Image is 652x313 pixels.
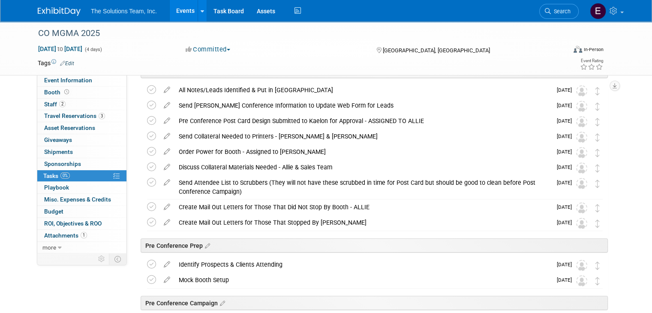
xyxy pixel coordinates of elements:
[174,98,552,113] div: Send [PERSON_NAME] Conference Information to Update Web Form for Leads
[595,277,600,285] i: Move task
[37,206,126,217] a: Budget
[576,178,587,189] img: Unassigned
[44,136,72,143] span: Giveaways
[159,132,174,140] a: edit
[159,102,174,109] a: edit
[37,122,126,134] a: Asset Reservations
[203,241,210,250] a: Edit sections
[37,158,126,170] a: Sponsorships
[595,262,600,270] i: Move task
[174,144,552,159] div: Order Power for Booth - Assigned to [PERSON_NAME]
[44,124,95,131] span: Asset Reservations
[42,244,56,251] span: more
[520,45,604,57] div: Event Format
[44,232,87,239] span: Attachments
[81,232,87,238] span: 1
[44,160,81,167] span: Sponsorships
[174,273,552,287] div: Mock Booth Setup
[590,3,606,19] img: Eli Gooden
[557,262,576,268] span: [DATE]
[44,89,71,96] span: Booth
[574,46,582,53] img: Format-Inperson.png
[557,102,576,108] span: [DATE]
[595,164,600,172] i: Move task
[174,83,552,97] div: All Notes/Leads Identified & Put in [GEOGRAPHIC_DATA]
[159,179,174,187] a: edit
[595,204,600,212] i: Move task
[595,220,600,228] i: Move task
[37,230,126,241] a: Attachments1
[159,203,174,211] a: edit
[37,146,126,158] a: Shipments
[174,175,552,199] div: Send Attendee List to Scrubbers (They will not have these scrubbed in time for Post Card but shou...
[218,298,225,307] a: Edit sections
[159,261,174,268] a: edit
[551,8,571,15] span: Search
[37,110,126,122] a: Travel Reservations3
[44,77,92,84] span: Event Information
[576,85,587,96] img: Unassigned
[174,160,552,175] div: Discuss Collateral Materials Needed - Allie & Sales Team
[94,253,109,265] td: Personalize Event Tab Strip
[35,26,556,41] div: CO MGMA 2025
[44,101,66,108] span: Staff
[159,117,174,125] a: edit
[595,133,600,141] i: Move task
[174,200,552,214] div: Create Mail Out Letters for Those That Did Not Stop By Booth - ALLIE
[60,60,74,66] a: Edit
[141,238,608,253] div: Pre Conference Prep
[44,220,102,227] span: ROI, Objectives & ROO
[557,180,576,186] span: [DATE]
[174,257,552,272] div: Identify Prospects & Clients Attending
[183,45,234,54] button: Committed
[576,132,587,143] img: Unassigned
[557,204,576,210] span: [DATE]
[159,219,174,226] a: edit
[576,202,587,214] img: Unassigned
[63,89,71,95] span: Booth not reserved yet
[595,118,600,126] i: Move task
[43,172,70,179] span: Tasks
[557,87,576,93] span: [DATE]
[109,253,127,265] td: Toggle Event Tabs
[557,118,576,124] span: [DATE]
[37,242,126,253] a: more
[576,275,587,286] img: Unassigned
[38,59,74,67] td: Tags
[576,101,587,112] img: Unassigned
[37,182,126,193] a: Playbook
[37,218,126,229] a: ROI, Objectives & ROO
[595,87,600,95] i: Move task
[37,87,126,98] a: Booth
[576,218,587,229] img: Unassigned
[91,8,157,15] span: The Solutions Team, Inc.
[576,163,587,174] img: Unassigned
[141,296,608,310] div: Pre Conference Campaign
[583,46,604,53] div: In-Person
[576,147,587,158] img: Unassigned
[557,164,576,170] span: [DATE]
[159,276,174,284] a: edit
[159,148,174,156] a: edit
[44,112,105,119] span: Travel Reservations
[557,277,576,283] span: [DATE]
[595,149,600,157] i: Move task
[576,260,587,271] img: Unassigned
[44,184,69,191] span: Playbook
[59,101,66,107] span: 2
[576,116,587,127] img: Unassigned
[557,133,576,139] span: [DATE]
[99,113,105,119] span: 3
[37,75,126,86] a: Event Information
[44,196,111,203] span: Misc. Expenses & Credits
[539,4,579,19] a: Search
[37,170,126,182] a: Tasks0%
[37,134,126,146] a: Giveaways
[383,47,490,54] span: [GEOGRAPHIC_DATA], [GEOGRAPHIC_DATA]
[38,45,83,53] span: [DATE] [DATE]
[174,215,552,230] div: Create Mail Out Letters for Those That Stopped By [PERSON_NAME]
[174,129,552,144] div: Send Collateral Needed to Printers - [PERSON_NAME] & [PERSON_NAME]
[595,180,600,188] i: Move task
[159,163,174,171] a: edit
[56,45,64,52] span: to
